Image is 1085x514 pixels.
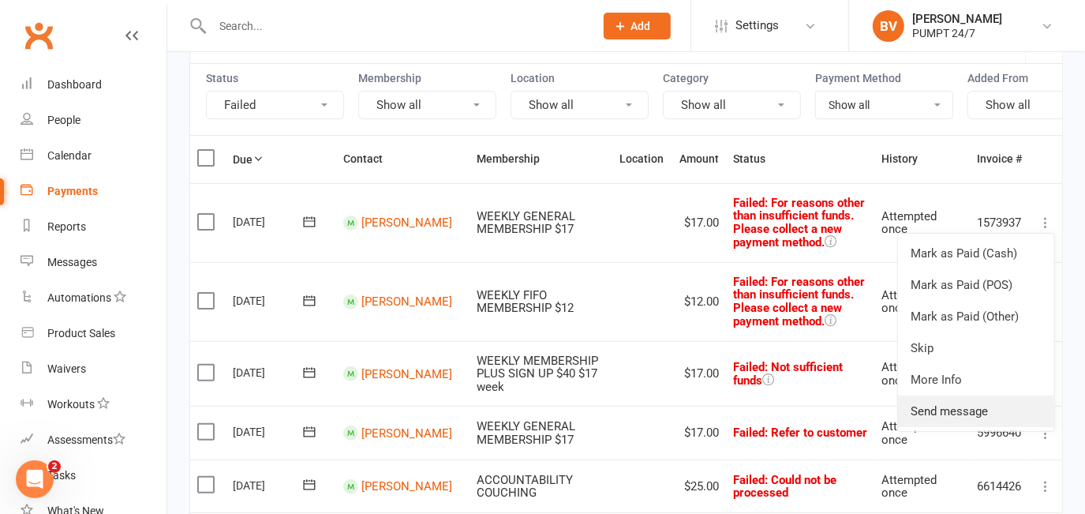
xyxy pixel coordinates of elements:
span: : Refer to customer [765,426,867,440]
a: [PERSON_NAME] [361,479,452,493]
input: Search... [208,15,583,37]
td: 6614426 [970,460,1029,513]
a: Waivers [21,351,166,387]
a: Assessments [21,422,166,458]
div: [DATE] [233,419,305,444]
span: WEEKLY FIFO MEMBERSHIP $12 [477,288,574,316]
a: Mark as Paid (Cash) [898,238,1054,269]
a: Messages [21,245,166,280]
th: Contact [336,136,470,182]
div: [PERSON_NAME] [912,12,1002,26]
a: Payments [21,174,166,209]
a: More Info [898,364,1054,396]
td: $17.00 [671,341,726,407]
td: 1573937 [970,183,1029,262]
span: WEEKLY GENERAL MEMBERSHIP $17 [477,419,575,447]
div: Workouts [47,398,95,411]
a: [PERSON_NAME] [361,426,452,440]
span: WEEKLY MEMBERSHIP PLUS SIGN UP $40 $17 week [477,354,598,394]
div: Reports [47,220,86,233]
button: Show all [663,91,801,119]
a: Mark as Paid (POS) [898,269,1054,301]
span: 2 [48,460,61,473]
div: Calendar [47,149,92,162]
label: Payment Method [815,72,953,84]
span: Failed [733,275,865,329]
span: Failed [733,360,843,388]
a: Dashboard [21,67,166,103]
a: [PERSON_NAME] [361,295,452,309]
a: Reports [21,209,166,245]
th: Amount [671,136,726,182]
th: Status [726,136,874,182]
span: Attempted once [881,360,937,388]
th: History [874,136,970,182]
button: Add [604,13,671,39]
td: $17.00 [671,183,726,262]
span: Attempted once [881,288,937,316]
th: Invoice # [970,136,1029,182]
span: Failed [733,426,867,440]
span: Attempted once [881,209,937,237]
label: Location [511,72,649,84]
a: People [21,103,166,138]
a: [PERSON_NAME] [361,216,452,230]
div: Dashboard [47,78,102,91]
button: Show all [511,91,649,119]
a: Mark as Paid (Other) [898,301,1054,332]
div: [DATE] [233,473,305,497]
div: Automations [47,291,111,304]
span: : For reasons other than insufficient funds. Please collect a new payment method. [733,196,865,250]
div: Assessments [47,433,125,446]
a: Skip [898,332,1054,364]
a: Tasks [21,458,166,493]
span: WEEKLY GENERAL MEMBERSHIP $17 [477,209,575,237]
label: Status [206,72,344,84]
span: : For reasons other than insufficient funds. Please collect a new payment method. [733,275,865,329]
button: Failed [206,91,344,119]
span: : Not sufficient funds [733,360,843,388]
label: Category [663,72,801,84]
iframe: Intercom live chat [16,460,54,498]
td: 5996640 [970,406,1029,460]
div: Tasks [47,469,76,482]
div: People [47,114,80,126]
label: Membership [358,72,496,84]
a: Clubworx [19,16,58,55]
span: Failed [733,473,836,501]
a: Product Sales [21,316,166,351]
div: [DATE] [233,288,305,313]
a: Automations [21,280,166,316]
div: Product Sales [47,327,115,340]
div: PUMPT 24/7 [912,26,1002,40]
div: [DATE] [233,209,305,234]
div: Waivers [47,362,86,375]
div: Messages [47,256,97,268]
a: Send message [898,396,1054,427]
a: Calendar [21,138,166,174]
div: [DATE] [233,360,305,385]
td: $17.00 [671,406,726,460]
button: Show all [358,91,496,119]
a: Workouts [21,387,166,422]
span: : Could not be processed [733,473,836,501]
div: Payments [47,185,98,197]
a: [PERSON_NAME] [361,366,452,381]
span: Settings [735,8,779,43]
span: Failed [733,196,865,250]
span: ACCOUNTABILITY COUCHING [477,473,573,501]
span: Add [631,20,651,32]
th: Location [612,136,671,182]
td: $25.00 [671,460,726,513]
div: BV [873,10,904,42]
span: Attempted once [881,419,937,447]
th: Due [226,136,336,182]
th: Membership [470,136,612,182]
td: $12.00 [671,262,726,341]
span: Attempted once [881,473,937,501]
